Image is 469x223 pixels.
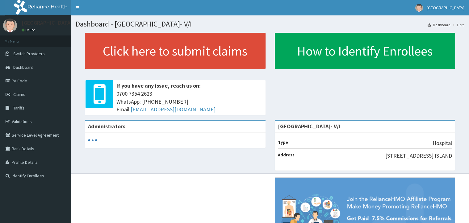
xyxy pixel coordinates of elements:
p: Hospital [433,139,452,147]
strong: [GEOGRAPHIC_DATA]- V/I [278,123,340,130]
a: How to Identify Enrollees [275,33,455,69]
p: [GEOGRAPHIC_DATA] [22,20,73,26]
b: Address [278,152,295,158]
span: [GEOGRAPHIC_DATA] [427,5,464,10]
b: Administrators [88,123,125,130]
a: [EMAIL_ADDRESS][DOMAIN_NAME] [131,106,216,113]
span: Tariffs [13,105,24,111]
b: Type [278,139,288,145]
span: 0700 7354 2623 WhatsApp: [PHONE_NUMBER] Email: [116,90,262,114]
span: Dashboard [13,64,33,70]
span: Switch Providers [13,51,45,56]
li: Here [451,22,464,27]
h1: Dashboard - [GEOGRAPHIC_DATA]- V/I [76,20,464,28]
p: [STREET_ADDRESS] ISLAND [385,152,452,160]
img: User Image [3,19,17,32]
b: If you have any issue, reach us on: [116,82,201,89]
a: Dashboard [428,22,450,27]
span: Claims [13,92,25,97]
a: Online [22,28,36,32]
svg: audio-loading [88,136,97,145]
a: Click here to submit claims [85,33,266,69]
img: User Image [415,4,423,12]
